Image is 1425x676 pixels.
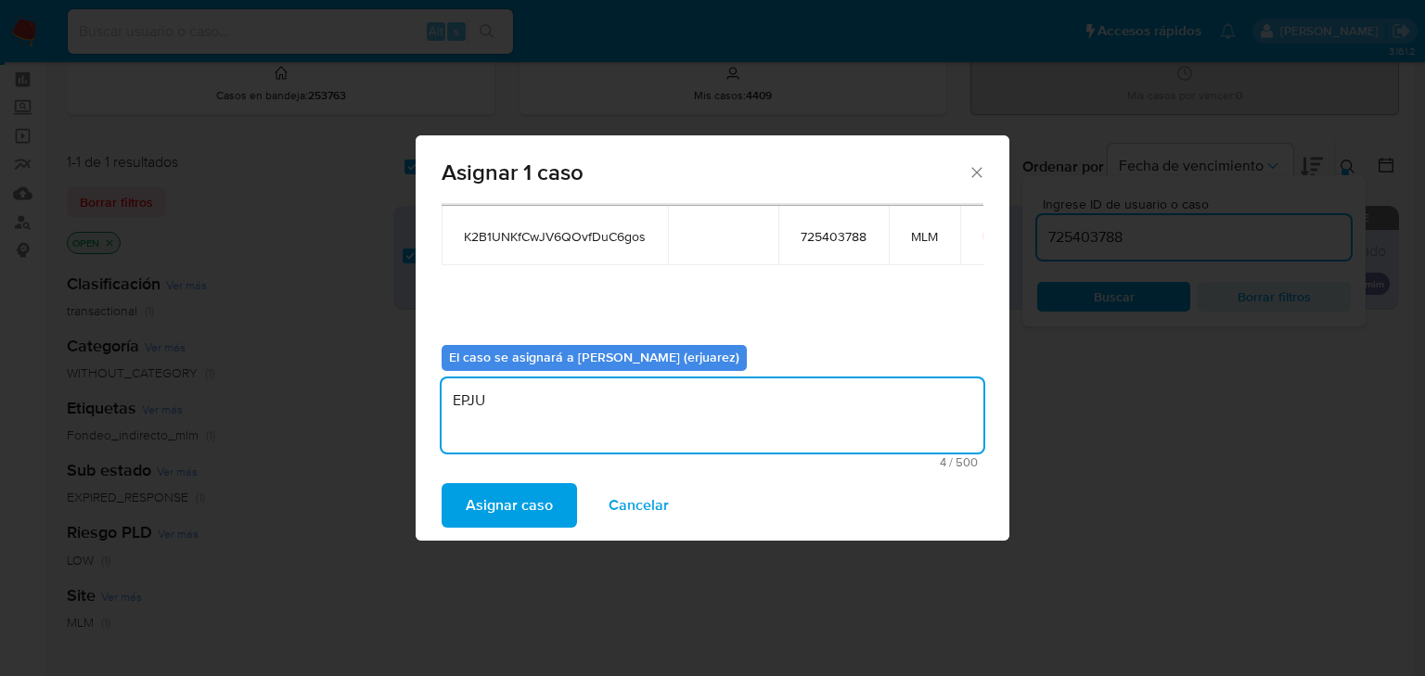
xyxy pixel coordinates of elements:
[442,483,577,528] button: Asignar caso
[982,224,1005,247] button: icon-button
[801,228,867,245] span: 725403788
[442,378,983,453] textarea: EPJU
[464,228,646,245] span: K2B1UNKfCwJV6QOvfDuC6gos
[449,348,739,366] b: El caso se asignará a [PERSON_NAME] (erjuarez)
[584,483,693,528] button: Cancelar
[466,485,553,526] span: Asignar caso
[447,456,978,468] span: Máximo 500 caracteres
[968,163,984,180] button: Cerrar ventana
[416,135,1009,541] div: assign-modal
[609,485,669,526] span: Cancelar
[442,161,968,184] span: Asignar 1 caso
[911,228,938,245] span: MLM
